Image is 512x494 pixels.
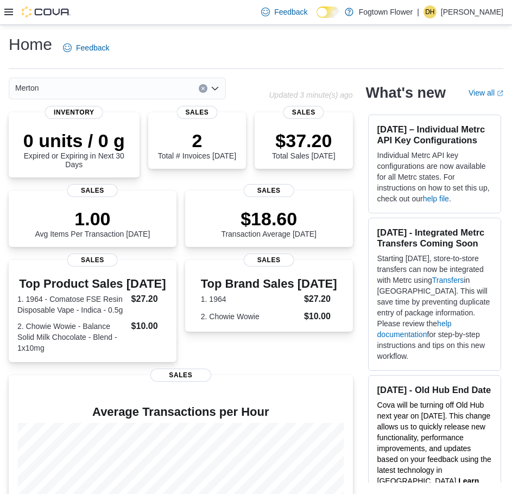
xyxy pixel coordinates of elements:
[272,130,335,160] div: Total Sales [DATE]
[304,310,337,323] dd: $10.00
[176,106,217,119] span: Sales
[9,34,52,55] h1: Home
[67,254,118,267] span: Sales
[423,5,437,18] div: Daniel Houlahan
[377,384,492,395] h3: [DATE] - Old Hub End Date
[272,130,335,151] p: $37.20
[497,90,503,97] svg: External link
[17,294,127,315] dt: 1. 1964 - Comatose FSE Resin Disposable Vape - Indica - 0.5g
[201,294,300,305] dt: 1. 1964
[17,130,131,169] div: Expired or Expiring in Next 30 Days
[158,130,236,160] div: Total # Invoices [DATE]
[150,369,211,382] span: Sales
[269,91,352,99] p: Updated 3 minute(s) ago
[257,1,312,23] a: Feedback
[469,88,503,97] a: View allExternal link
[441,5,503,18] p: [PERSON_NAME]
[377,319,452,339] a: help documentation
[417,5,419,18] p: |
[45,106,103,119] span: Inventory
[377,401,491,485] span: Cova will be turning off Old Hub next year on [DATE]. This change allows us to quickly release ne...
[59,37,113,59] a: Feedback
[366,84,446,102] h2: What's new
[15,81,39,94] span: Merton
[244,184,294,197] span: Sales
[317,7,339,18] input: Dark Mode
[244,254,294,267] span: Sales
[304,293,337,306] dd: $27.20
[17,321,127,353] dt: 2. Chowie Wowie - Balance Solid Milk Chocolate - Blend - 1x10mg
[35,208,150,230] p: 1.00
[377,150,492,204] p: Individual Metrc API key configurations are now available for all Metrc states. For instructions ...
[377,253,492,362] p: Starting [DATE], store-to-store transfers can now be integrated with Metrc using in [GEOGRAPHIC_D...
[17,130,131,151] p: 0 units / 0 g
[377,124,492,145] h3: [DATE] – Individual Metrc API Key Configurations
[221,208,317,230] p: $18.60
[131,293,168,306] dd: $27.20
[283,106,324,119] span: Sales
[199,84,207,93] button: Clear input
[17,277,168,290] h3: Top Product Sales [DATE]
[201,311,300,322] dt: 2. Chowie Wowie
[221,208,317,238] div: Transaction Average [DATE]
[377,227,492,249] h3: [DATE] - Integrated Metrc Transfers Coming Soon
[22,7,71,17] img: Cova
[423,194,449,203] a: help file
[35,208,150,238] div: Avg Items Per Transaction [DATE]
[432,276,464,284] a: Transfers
[211,84,219,93] button: Open list of options
[76,42,109,53] span: Feedback
[425,5,434,18] span: DH
[359,5,413,18] p: Fogtown Flower
[158,130,236,151] p: 2
[131,320,168,333] dd: $10.00
[274,7,307,17] span: Feedback
[67,184,118,197] span: Sales
[17,406,344,419] h4: Average Transactions per Hour
[201,277,337,290] h3: Top Brand Sales [DATE]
